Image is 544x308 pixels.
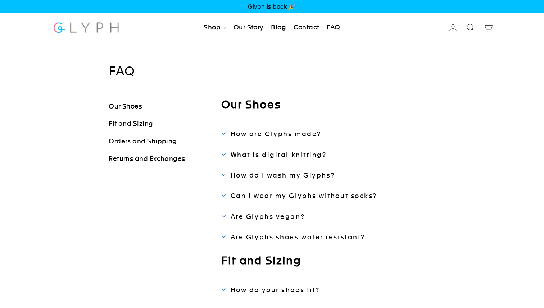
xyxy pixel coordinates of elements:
[221,286,435,294] a: How do your shoes fit?
[231,130,321,138] span: How are Glyphs made?
[231,286,320,294] span: How do your shoes fit?
[109,137,177,145] a: Orders and Shipping
[53,18,120,37] img: Glyph
[231,192,377,199] span: Can I wear my Glyphs without socks?
[221,233,435,241] a: Are Glyphs shoes water resistant?
[221,98,435,119] h2: Our Shoes
[109,102,142,110] a: Our Shoes
[231,233,365,241] span: Are Glyphs shoes water resistant?
[201,20,343,36] ul: Primary
[221,212,435,221] a: Are Glyphs vegan?
[291,20,322,36] a: Contact
[231,20,267,36] a: Our Story
[231,171,335,179] span: How do I wash my Glyphs?
[109,64,435,79] h1: FAQ
[221,254,435,275] h2: Fit and Sizing
[221,130,435,138] a: How are Glyphs made?
[324,20,343,36] a: FAQ
[109,120,153,127] a: Fit and Sizing
[231,213,305,220] span: Are Glyphs vegan?
[109,155,185,162] a: Returns and Exchanges
[221,171,435,179] a: How do I wash my Glyphs?
[268,20,289,36] a: Blog
[201,20,229,36] a: Shop
[231,151,327,158] span: What is digital knitting?
[221,192,435,200] a: Can I wear my Glyphs without socks?
[221,151,435,159] a: What is digital knitting?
